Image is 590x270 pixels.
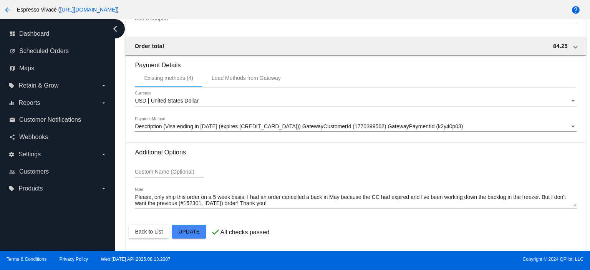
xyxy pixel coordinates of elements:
span: Settings [18,151,41,158]
span: Dashboard [19,30,49,37]
mat-select: Payment Method [135,124,576,130]
mat-expansion-panel-header: Order total 84.25 [125,37,586,55]
p: All checks passed [220,229,269,236]
span: Webhooks [19,134,48,141]
a: update Scheduled Orders [9,45,107,57]
mat-icon: help [571,5,580,15]
span: Scheduled Orders [19,48,69,55]
span: Reports [18,99,40,106]
span: Products [18,185,43,192]
a: map Maps [9,62,107,75]
i: arrow_drop_down [101,83,107,89]
i: email [9,117,15,123]
span: Copyright © 2024 QPilot, LLC [302,257,583,262]
mat-icon: arrow_back [3,5,12,15]
span: Back to List [135,229,162,235]
i: equalizer [8,100,15,106]
span: Customers [19,168,49,175]
span: USD | United States Dollar [135,98,198,104]
i: settings [8,151,15,157]
mat-icon: check [211,227,220,237]
button: Update [172,225,206,239]
i: local_offer [8,186,15,192]
a: email Customer Notifications [9,114,107,126]
span: Espresso Vivace ( ) [17,7,119,13]
a: Web:[DATE] API:2025.08.13.2007 [101,257,171,262]
span: 84.25 [553,43,568,49]
span: Retain & Grow [18,82,58,89]
h3: Additional Options [135,149,576,156]
i: update [9,48,15,54]
h3: Payment Details [135,56,576,69]
i: arrow_drop_down [101,186,107,192]
i: share [9,134,15,140]
mat-select: Currency [135,98,576,104]
i: dashboard [9,31,15,37]
i: arrow_drop_down [101,151,107,157]
button: Back to List [129,225,169,239]
div: Load Methods from Gateway [212,75,281,81]
div: Existing methods (4) [144,75,193,81]
i: map [9,65,15,71]
span: Maps [19,65,34,72]
a: people_outline Customers [9,166,107,178]
a: dashboard Dashboard [9,28,107,40]
a: Privacy Policy [60,257,88,262]
span: Update [178,229,200,235]
span: Customer Notifications [19,116,81,123]
span: Description (Visa ending in [DATE] (expires [CREDIT_CARD_DATA])) GatewayCustomerId (1770399562) G... [135,123,463,129]
a: share Webhooks [9,131,107,143]
i: local_offer [8,83,15,89]
input: Custom Name (Optional) [135,169,204,175]
i: chevron_left [109,23,121,35]
i: people_outline [9,169,15,175]
a: [URL][DOMAIN_NAME] [60,7,117,13]
i: arrow_drop_down [101,100,107,106]
a: Terms & Conditions [7,257,46,262]
span: Order total [134,43,164,49]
